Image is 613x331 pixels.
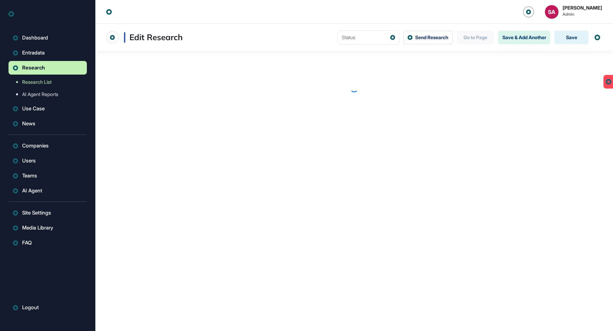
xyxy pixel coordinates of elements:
button: Save & Add Another [498,31,550,44]
span: Dashboard [22,35,48,41]
button: Media Library [9,221,87,235]
button: News [9,117,87,130]
a: Logout [9,301,87,314]
button: Teams [9,169,87,183]
span: Media Library [22,225,53,231]
span: Research List [22,79,52,85]
button: SA [545,5,559,19]
span: News [22,121,35,126]
button: Use Case [9,102,87,115]
span: Send Research [415,35,448,40]
button: Companies [9,139,87,153]
span: Use Case [22,106,45,111]
span: Research [22,65,45,70]
span: Users [22,158,36,163]
span: Admin [563,12,602,17]
span: Entradata [22,50,45,56]
button: FAQ [9,236,87,250]
span: Site Settings [22,210,51,216]
span: Teams [22,173,37,178]
button: Entradata [9,46,87,60]
span: FAQ [22,240,32,246]
span: AI Agent Reports [22,92,58,97]
button: Research [9,61,87,75]
span: Logout [22,305,39,310]
button: Users [9,154,87,168]
a: Dashboard [9,31,87,45]
h3: Edit Research [124,32,183,43]
strong: [PERSON_NAME] [563,5,602,11]
span: Companies [22,143,49,148]
span: AI Agent [22,188,42,193]
button: AI Agent [9,184,87,198]
div: Status [342,35,395,40]
a: Research List [12,76,87,88]
a: AI Agent Reports [12,88,87,100]
button: Save [554,31,588,44]
button: Site Settings [9,206,87,220]
button: Send Research [403,31,453,44]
